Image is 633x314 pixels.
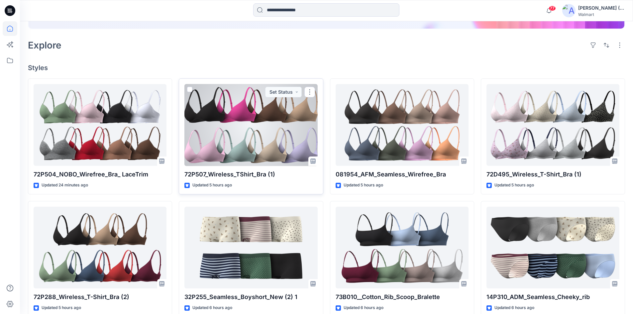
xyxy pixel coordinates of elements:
[549,6,556,11] span: 77
[336,84,469,166] a: 081954_AFM_Seamless_Wirefree_Bra
[184,84,317,166] a: 72P507_Wireless_TShirt_Bra (1)
[184,170,317,179] p: 72P507_Wireless_TShirt_Bra (1)
[42,304,81,311] p: Updated 5 hours ago
[486,207,619,289] a: 14P310_ADM_Seamless_Cheeky_rib
[42,182,88,189] p: Updated 24 minutes ago
[28,64,625,72] h4: Styles
[34,207,166,289] a: 72P288_Wireless_T-Shirt_Bra (2)
[578,12,625,17] div: Walmart
[486,292,619,302] p: 14P310_ADM_Seamless_Cheeky_rib
[192,304,232,311] p: Updated 6 hours ago
[34,84,166,166] a: 72P504_NOBO_Wirefree_Bra_ LaceTrim
[336,170,469,179] p: 081954_AFM_Seamless_Wirefree_Bra
[486,170,619,179] p: 72D495_Wireless_T-Shirt_Bra (1)
[344,182,383,189] p: Updated 5 hours ago
[494,304,534,311] p: Updated 6 hours ago
[494,182,534,189] p: Updated 5 hours ago
[184,292,317,302] p: 32P255_Seamless_Boyshort_New (2) 1
[192,182,232,189] p: Updated 5 hours ago
[344,304,383,311] p: Updated 6 hours ago
[336,207,469,289] a: 73B010__Cotton_Rib_Scoop_Bralette
[336,292,469,302] p: 73B010__Cotton_Rib_Scoop_Bralette
[184,207,317,289] a: 32P255_Seamless_Boyshort_New (2) 1
[34,170,166,179] p: 72P504_NOBO_Wirefree_Bra_ LaceTrim
[562,4,576,17] img: avatar
[486,84,619,166] a: 72D495_Wireless_T-Shirt_Bra (1)
[28,40,61,51] h2: Explore
[578,4,625,12] div: [PERSON_NAME] (Delta Galil)
[34,292,166,302] p: 72P288_Wireless_T-Shirt_Bra (2)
